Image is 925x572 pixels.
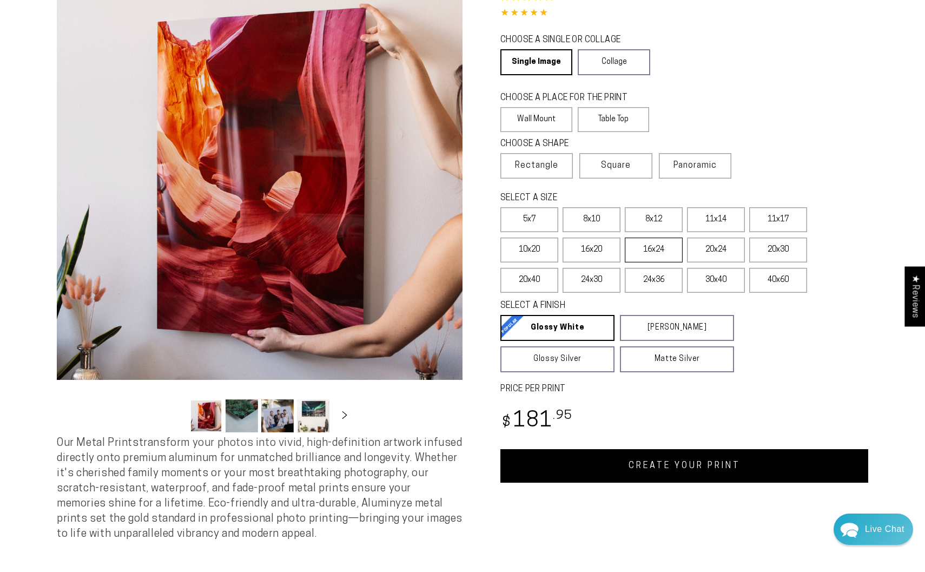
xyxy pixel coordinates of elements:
label: 20x30 [749,238,807,262]
a: [PERSON_NAME] [620,315,734,341]
div: Chat widget toggle [834,514,913,545]
span: $ [502,416,511,430]
legend: SELECT A FINISH [500,300,708,312]
label: Table Top [578,107,650,132]
bdi: 181 [500,411,572,432]
span: Panoramic [673,161,717,170]
div: Click to open Judge.me floating reviews tab [904,266,925,326]
label: 10x20 [500,238,558,262]
a: Glossy White [500,315,615,341]
label: 20x24 [687,238,745,262]
span: Our Metal Prints transform your photos into vivid, high-definition artwork infused directly onto ... [57,438,463,540]
legend: CHOOSE A SINGLE OR COLLAGE [500,34,640,47]
label: 16x20 [563,238,620,262]
label: 11x14 [687,207,745,232]
div: 4.85 out of 5.0 stars [500,6,868,22]
label: 11x17 [749,207,807,232]
button: Slide right [333,404,356,428]
a: Collage [578,49,650,75]
button: Load image 3 in gallery view [261,399,294,432]
label: 20x40 [500,268,558,293]
label: 8x10 [563,207,620,232]
label: 40x60 [749,268,807,293]
button: Slide left [163,404,187,428]
span: Square [601,159,631,172]
legend: CHOOSE A PLACE FOR THE PRINT [500,92,639,104]
a: CREATE YOUR PRINT [500,449,868,483]
a: Glossy Silver [500,346,615,372]
label: 30x40 [687,268,745,293]
label: 5x7 [500,207,558,232]
button: Load image 4 in gallery view [297,399,329,432]
legend: SELECT A SIZE [500,192,717,205]
label: 24x36 [625,268,683,293]
button: Load image 1 in gallery view [190,399,222,432]
label: Wall Mount [500,107,572,132]
div: Contact Us Directly [865,514,904,545]
label: 24x30 [563,268,620,293]
span: Rectangle [515,159,558,172]
label: PRICE PER PRINT [500,383,868,396]
sup: .95 [553,410,572,422]
button: Load image 2 in gallery view [226,399,258,432]
label: 8x12 [625,207,683,232]
a: Single Image [500,49,572,75]
legend: CHOOSE A SHAPE [500,138,641,150]
a: Matte Silver [620,346,734,372]
label: 16x24 [625,238,683,262]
